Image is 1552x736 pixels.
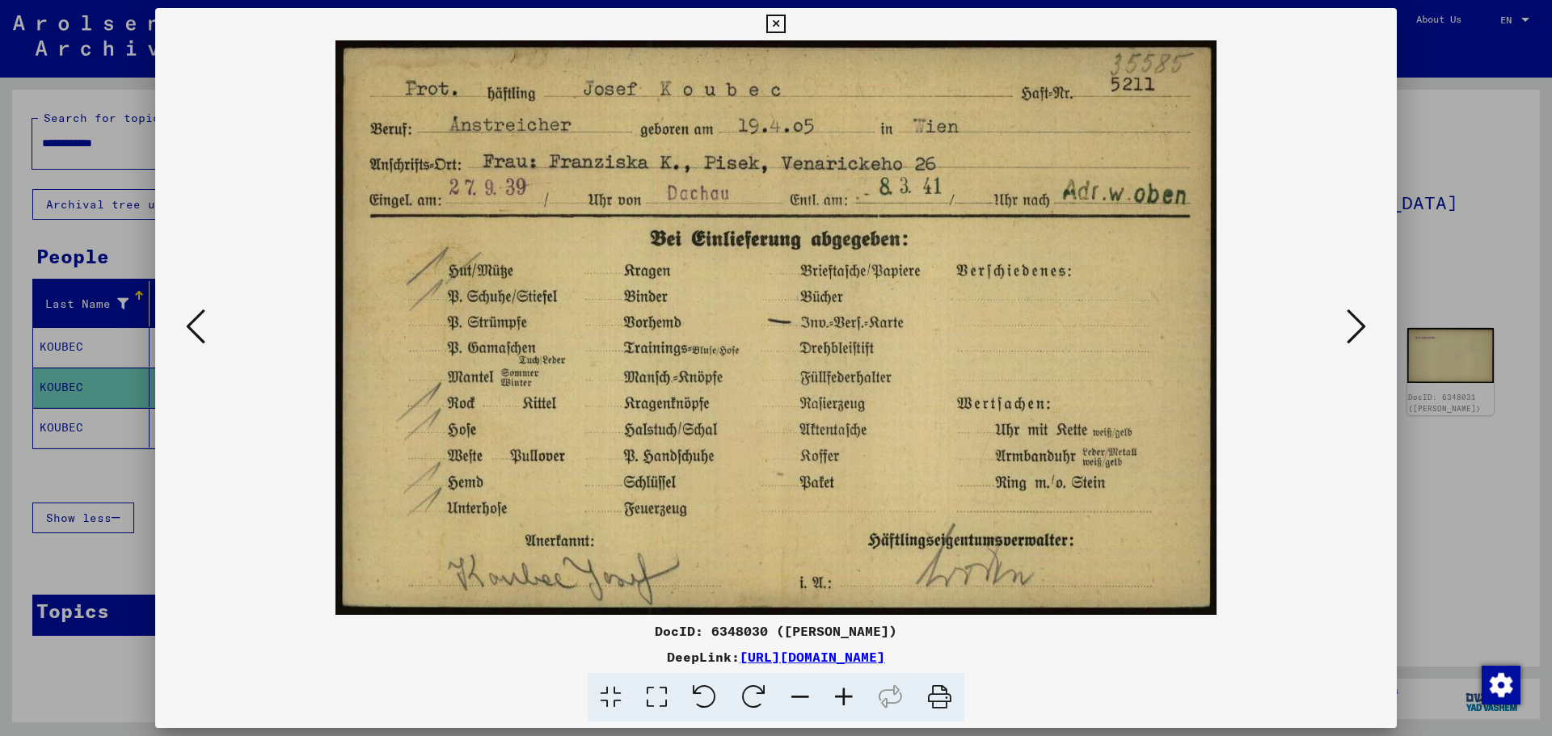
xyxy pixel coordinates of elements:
div: DeepLink: [155,647,1397,667]
div: Change consent [1481,665,1520,704]
img: 001.jpg [210,40,1342,615]
img: Change consent [1482,666,1520,704]
a: [URL][DOMAIN_NAME] [740,649,885,665]
div: DocID: 6348030 ([PERSON_NAME]) [155,621,1397,641]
